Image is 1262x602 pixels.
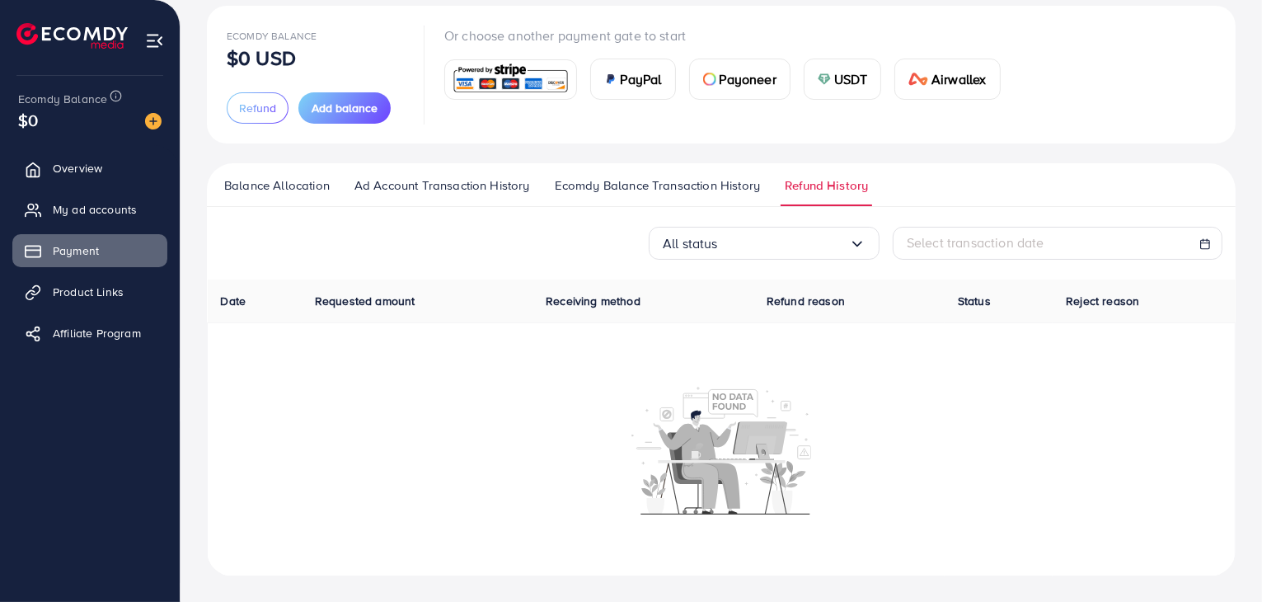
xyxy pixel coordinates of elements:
a: Overview [12,152,167,185]
img: card [818,73,831,86]
span: Ecomdy Balance Transaction History [555,176,760,195]
span: USDT [834,69,868,89]
span: Balance Allocation [224,176,330,195]
a: cardUSDT [804,59,882,100]
img: card [908,73,928,86]
iframe: Chat [1192,528,1250,590]
img: image [145,113,162,129]
span: Select transaction date [907,233,1044,252]
img: card [703,73,716,86]
span: Affiliate Program [53,325,141,341]
span: Ad Account Transaction History [354,176,530,195]
a: Affiliate Program [12,317,167,350]
span: Refund History [785,176,868,195]
a: card [444,59,577,100]
img: card [604,73,617,86]
span: Receiving method [546,293,640,309]
input: Search for option [718,231,849,256]
img: logo [16,23,128,49]
a: cardPayoneer [689,59,791,100]
button: Refund [227,92,289,124]
img: No account [631,385,811,515]
span: $0 [18,108,38,132]
span: Status [958,293,991,309]
span: Reject reason [1066,293,1139,309]
span: All status [663,231,718,256]
img: menu [145,31,164,50]
img: card [450,62,571,97]
p: $0 USD [227,48,296,68]
span: Airwallex [931,69,986,89]
span: My ad accounts [53,201,137,218]
span: Requested amount [315,293,415,309]
span: PayPal [621,69,662,89]
a: cardAirwallex [894,59,1000,100]
a: Payment [12,234,167,267]
span: Refund [239,100,276,116]
span: Refund reason [767,293,845,309]
a: cardPayPal [590,59,676,100]
p: Or choose another payment gate to start [444,26,1014,45]
span: Ecomdy Balance [18,91,107,107]
a: Product Links [12,275,167,308]
div: Search for option [649,227,880,260]
a: My ad accounts [12,193,167,226]
span: Date [221,293,246,309]
span: Product Links [53,284,124,300]
span: Overview [53,160,102,176]
span: Ecomdy Balance [227,29,317,43]
span: Add balance [312,100,378,116]
span: Payment [53,242,99,259]
button: Add balance [298,92,391,124]
span: Payoneer [720,69,776,89]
